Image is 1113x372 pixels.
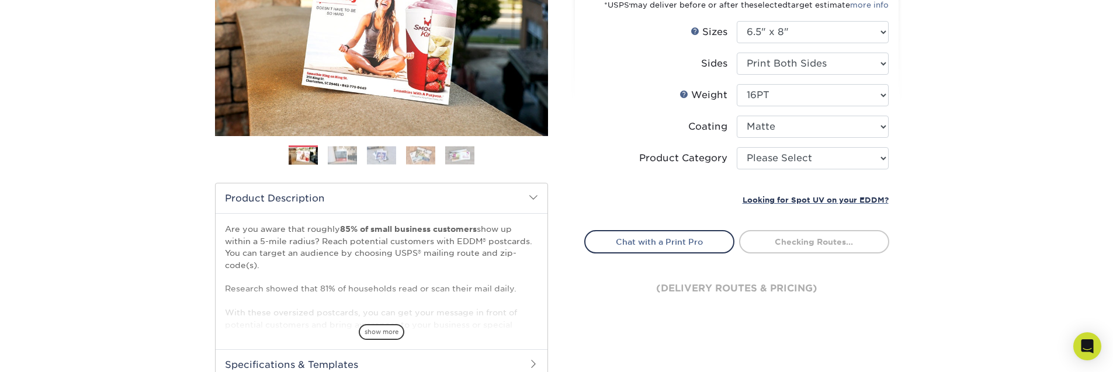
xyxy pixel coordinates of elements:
img: EDDM 05 [445,146,474,164]
img: EDDM 04 [406,146,435,164]
a: Looking for Spot UV on your EDDM? [743,194,889,205]
div: (delivery routes & pricing) [584,253,889,324]
img: EDDM 02 [328,146,357,164]
div: Sizes [691,25,727,39]
img: EDDM 03 [367,146,396,164]
strong: 85% of small business customers [340,224,477,234]
small: *USPS may deliver before or after the target estimate [604,1,889,9]
a: Chat with a Print Pro [584,230,734,253]
div: Product Category [639,151,727,165]
div: Coating [688,120,727,134]
h2: Product Description [216,183,547,213]
img: EDDM 01 [289,146,318,166]
span: selected [754,1,788,9]
sup: ® [629,3,630,6]
div: Sides [701,57,727,71]
small: Looking for Spot UV on your EDDM? [743,196,889,204]
a: more info [850,1,889,9]
div: Open Intercom Messenger [1073,332,1101,360]
div: Weight [679,88,727,102]
span: show more [359,324,404,340]
a: Checking Routes... [739,230,889,253]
